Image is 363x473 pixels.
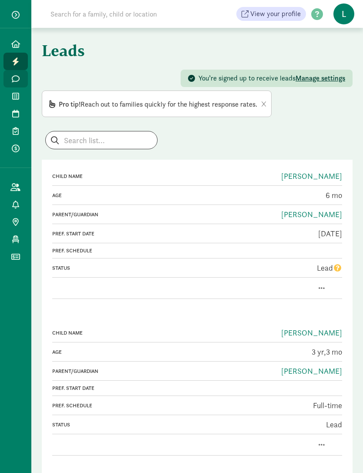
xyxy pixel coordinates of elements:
[52,329,195,337] div: Child name
[42,38,353,63] h1: Leads
[45,5,236,23] input: Search for a family, child or location
[326,190,342,200] span: 6
[199,399,342,411] div: Full-time
[312,347,326,357] span: 3
[281,366,342,376] a: [PERSON_NAME]
[52,247,195,255] div: Pref. Schedule
[52,172,195,180] div: Child name
[52,348,195,356] div: Age
[59,100,257,109] span: Reach out to families quickly for the highest response rates.
[319,431,363,473] iframe: Chat Widget
[59,100,81,109] span: Pro tip!
[52,230,195,238] div: Pref. Start Date
[52,367,195,375] div: Parent/Guardian
[333,3,354,24] span: L
[52,384,195,392] div: Pref. Start Date
[199,419,342,430] div: Lead
[46,131,157,149] input: Search list...
[281,209,342,219] a: [PERSON_NAME]
[326,347,342,357] span: 3
[296,74,345,83] span: Manage settings
[52,264,195,272] div: Status
[250,9,301,19] span: View your profile
[199,228,342,239] div: [DATE]
[199,262,342,274] div: Lead
[52,402,195,409] div: Pref. Schedule
[52,191,195,199] div: Age
[52,211,195,218] div: Parent/Guardian
[52,421,195,429] div: Status
[198,73,345,84] div: You’re signed up to receive leads
[236,7,306,21] a: View your profile
[281,328,342,338] a: [PERSON_NAME]
[281,171,342,181] a: [PERSON_NAME]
